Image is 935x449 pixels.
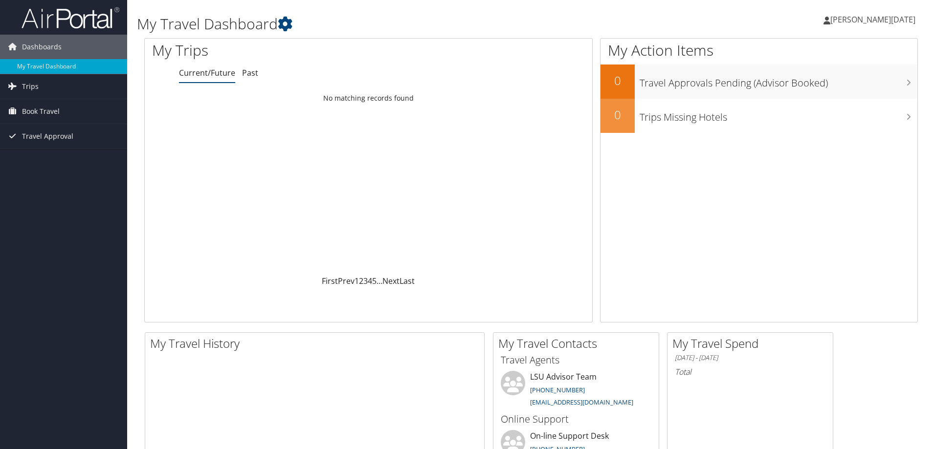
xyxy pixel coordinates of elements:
[640,106,917,124] h3: Trips Missing Hotels
[640,71,917,90] h3: Travel Approvals Pending (Advisor Booked)
[672,335,833,352] h2: My Travel Spend
[530,398,633,406] a: [EMAIL_ADDRESS][DOMAIN_NAME]
[137,14,663,34] h1: My Travel Dashboard
[22,124,73,149] span: Travel Approval
[601,99,917,133] a: 0Trips Missing Hotels
[22,99,60,124] span: Book Travel
[498,335,659,352] h2: My Travel Contacts
[501,412,651,426] h3: Online Support
[363,276,368,286] a: 3
[372,276,377,286] a: 5
[830,14,915,25] span: [PERSON_NAME][DATE]
[322,276,338,286] a: First
[242,67,258,78] a: Past
[601,64,917,99] a: 0Travel Approvals Pending (Advisor Booked)
[22,74,39,99] span: Trips
[675,353,825,363] h6: [DATE] - [DATE]
[359,276,363,286] a: 2
[501,353,651,367] h3: Travel Agents
[179,67,235,78] a: Current/Future
[368,276,372,286] a: 4
[22,35,62,59] span: Dashboards
[601,72,635,89] h2: 0
[152,40,399,61] h1: My Trips
[382,276,400,286] a: Next
[22,6,119,29] img: airportal-logo.png
[355,276,359,286] a: 1
[530,385,585,394] a: [PHONE_NUMBER]
[150,335,484,352] h2: My Travel History
[601,107,635,123] h2: 0
[400,276,415,286] a: Last
[145,89,592,107] td: No matching records found
[338,276,355,286] a: Prev
[496,371,656,411] li: LSU Advisor Team
[675,366,825,377] h6: Total
[824,5,925,34] a: [PERSON_NAME][DATE]
[601,40,917,61] h1: My Action Items
[377,276,382,286] span: …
